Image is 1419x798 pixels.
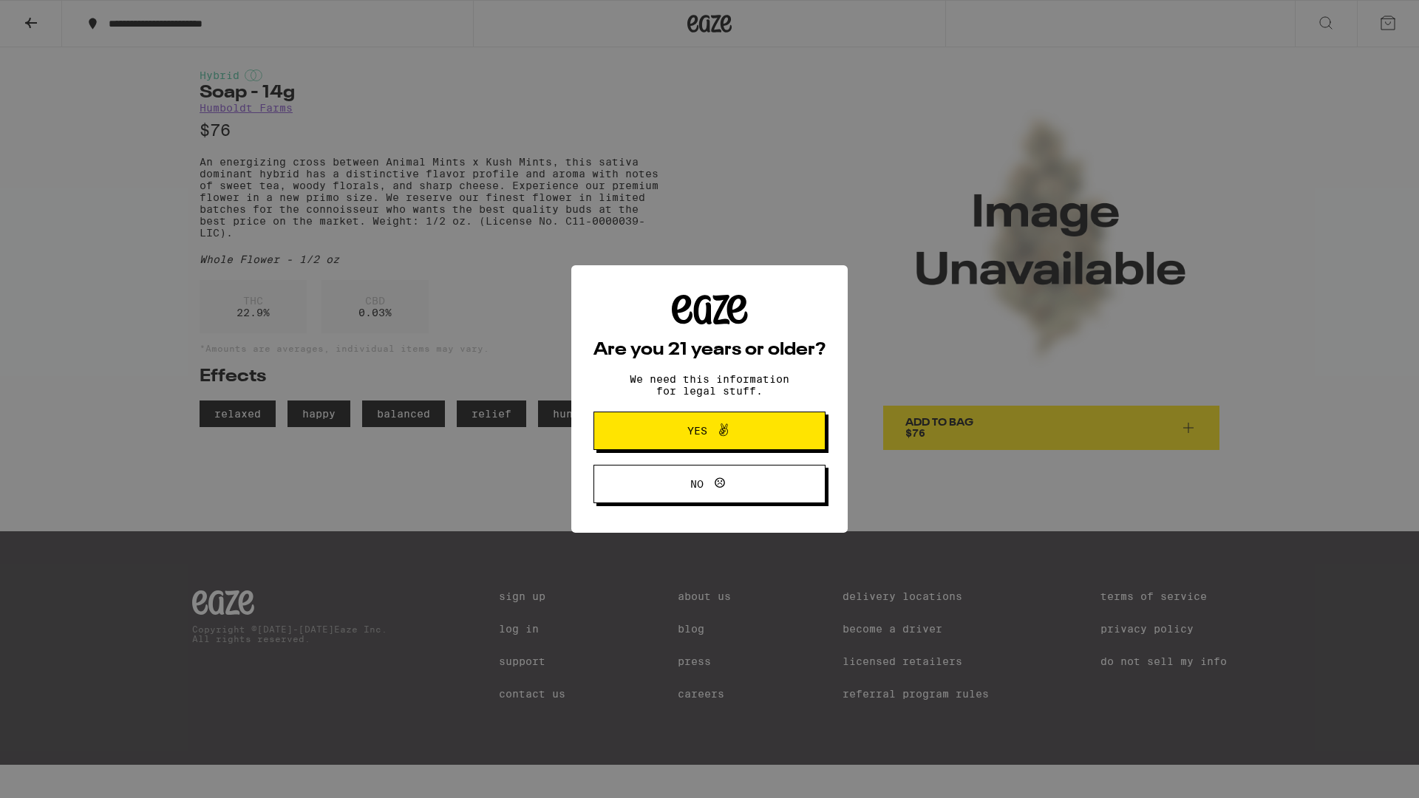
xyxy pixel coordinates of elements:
button: Yes [593,412,826,450]
span: Yes [687,426,707,436]
h2: Are you 21 years or older? [593,341,826,359]
span: No [690,479,704,489]
button: No [593,465,826,503]
p: We need this information for legal stuff. [617,373,802,397]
